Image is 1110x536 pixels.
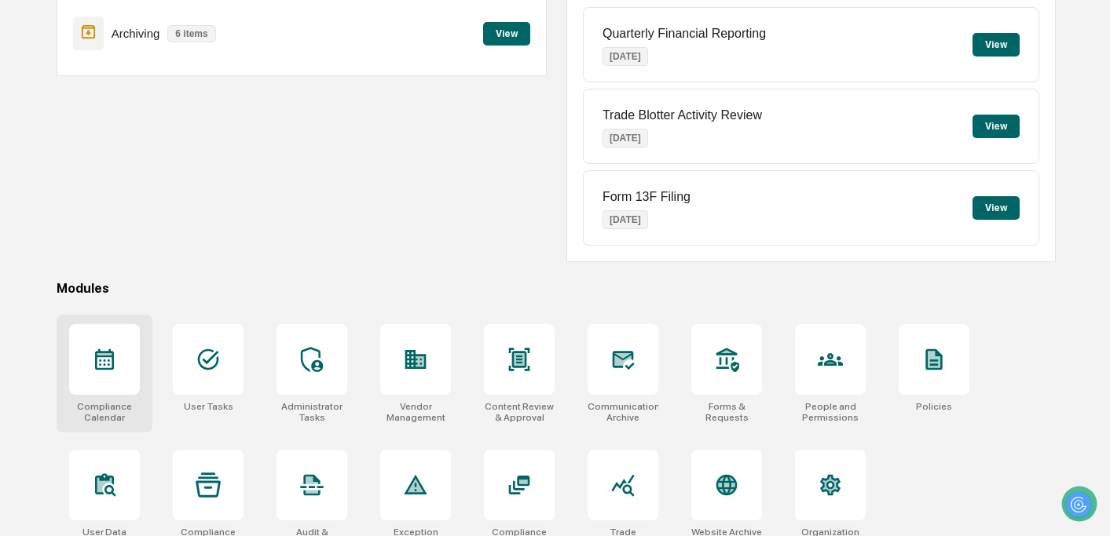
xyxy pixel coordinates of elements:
a: View [483,25,530,40]
div: Compliance Calendar [69,401,140,423]
span: Data Lookup [31,228,99,243]
iframe: Open customer support [1060,484,1102,527]
span: Preclearance [31,198,101,213]
p: 6 items [167,25,215,42]
p: Quarterly Financial Reporting [603,27,766,41]
p: Trade Blotter Activity Review [603,108,762,122]
button: Start new chat [267,125,286,144]
p: [DATE] [603,129,648,148]
p: Archiving [112,27,160,40]
img: 1746055101610-c473b297-6a78-478c-a979-82029cc54cd1 [16,120,44,148]
span: Attestations [130,198,195,213]
div: Administrator Tasks [277,401,347,423]
div: Forms & Requests [691,401,762,423]
button: View [483,22,530,46]
div: Modules [57,281,1056,296]
a: 🗄️Attestations [108,191,201,220]
div: 🔎 [16,229,28,242]
button: View [973,196,1020,220]
p: [DATE] [603,210,648,229]
div: Vendor Management [380,401,451,423]
div: User Tasks [184,401,233,412]
div: Policies [916,401,952,412]
div: 🖐️ [16,199,28,212]
a: Powered byPylon [111,265,190,278]
div: We're available if you need us! [53,136,199,148]
div: Start new chat [53,120,258,136]
span: Pylon [156,266,190,278]
a: 🖐️Preclearance [9,191,108,220]
div: People and Permissions [795,401,866,423]
p: How can we help? [16,33,286,58]
p: Form 13F Filing [603,190,691,204]
button: View [973,115,1020,138]
p: [DATE] [603,47,648,66]
div: Content Review & Approval [484,401,555,423]
a: 🔎Data Lookup [9,221,105,250]
div: Communications Archive [588,401,658,423]
div: 🗄️ [114,199,126,212]
button: View [973,33,1020,57]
